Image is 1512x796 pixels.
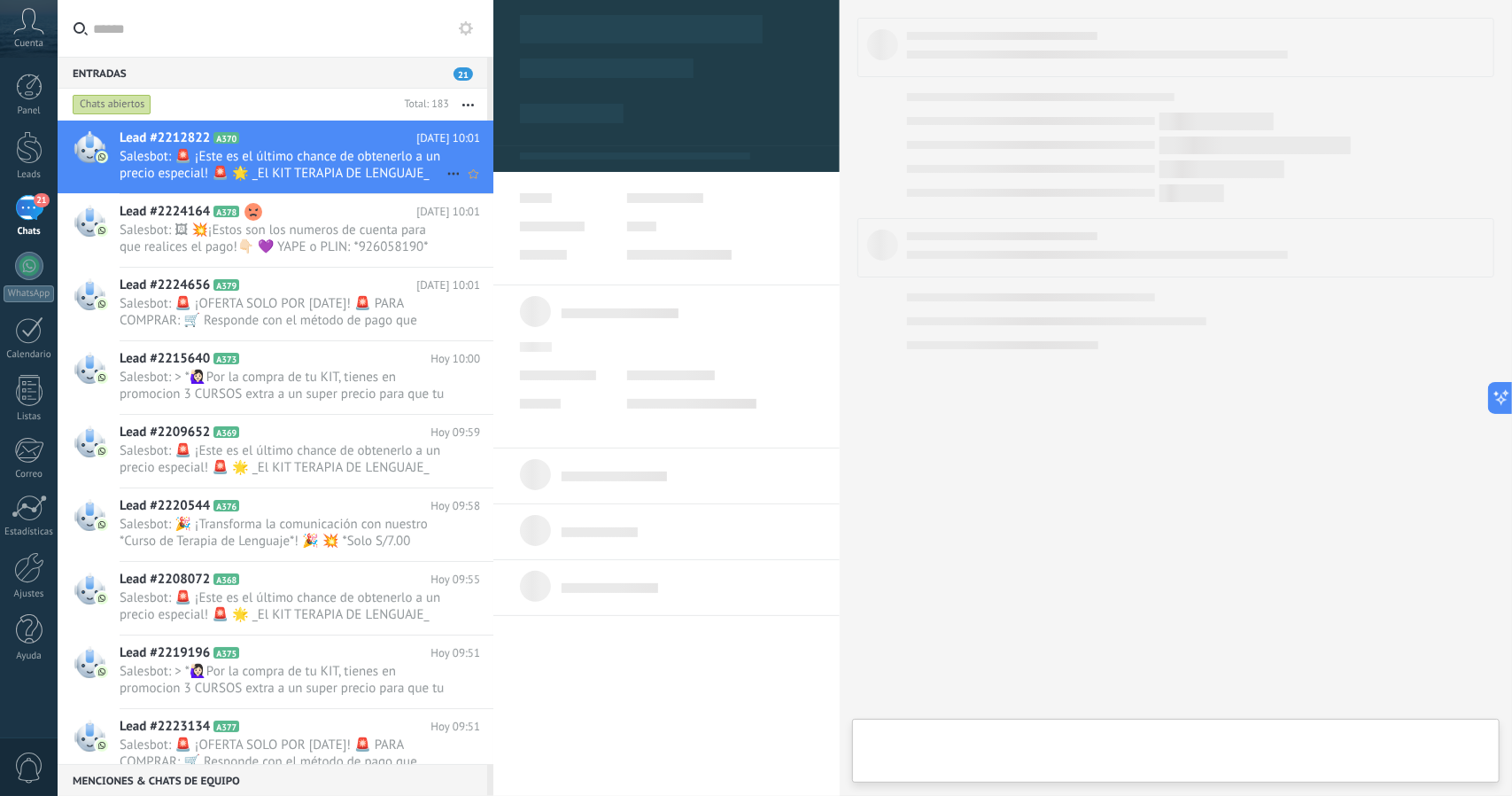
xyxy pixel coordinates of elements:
span: Lead #2219196 [120,644,210,662]
img: com.amocrm.amocrmwa.svg [96,151,108,163]
span: Salesbot: 🚨 ¡Este es el último chance de obtenerlo a un precio especial! 🚨 🌟 _El KIT TERAPIA DE L... [120,442,446,476]
div: Listas [4,411,55,423]
div: WhatsApp [4,285,54,302]
span: Hoy 09:59 [430,424,480,441]
span: Hoy 10:00 [430,350,480,368]
div: Panel [4,105,55,117]
span: Salesbot: 🚨 ¡Este es el último chance de obtenerlo a un precio especial! 🚨 🌟 _El KIT TERAPIA DE L... [120,589,446,623]
div: Correo [4,469,55,480]
span: Salesbot: > *🙋🏻‍♀Por la compra de tu KIT, tienes en promocion 3 CURSOS extra a un super precio pa... [120,663,446,697]
div: Ajustes [4,589,55,600]
div: Chats abiertos [73,94,151,115]
span: A379 [213,279,239,291]
span: Hoy 09:51 [430,718,480,736]
span: Lead #2212822 [120,129,210,147]
a: Lead #2209652 A369 Hoy 09:59 Salesbot: 🚨 ¡Este es el último chance de obtenerlo a un precio espec... [58,415,493,488]
span: Hoy 09:55 [430,571,480,589]
div: Chats [4,226,55,238]
img: com.amocrm.amocrmwa.svg [96,224,108,237]
span: Salesbot: 🚨 ¡OFERTA SOLO POR [DATE]! 🚨 PARA COMPRAR: 🛒 Responde con el método de pago que prefier... [120,295,446,329]
span: 21 [34,193,49,207]
a: Lead #2208072 A368 Hoy 09:55 Salesbot: 🚨 ¡Este es el último chance de obtenerlo a un precio espec... [58,562,493,635]
div: Estadísticas [4,527,55,538]
img: com.amocrm.amocrmwa.svg [96,445,108,457]
span: A377 [213,721,239,732]
a: Lead #2220544 A376 Hoy 09:58 Salesbot: 🎉 ¡Transforma la comunicación con nuestro *Curso de Terapi... [58,488,493,561]
span: Lead #2224164 [120,203,210,221]
span: Lead #2208072 [120,571,210,589]
span: Lead #2209652 [120,424,210,441]
span: Salesbot: 🎉 ¡Transforma la comunicación con nuestro *Curso de Terapia de Lenguaje*! 🎉 💥 *Solo S/7... [120,516,446,550]
span: 21 [454,67,473,81]
div: Calendario [4,349,55,361]
span: Salesbot: 🚨 ¡Este es el último chance de obtenerlo a un precio especial! 🚨 🌟 _El KIT TERAPIA DE L... [120,148,446,182]
span: Hoy 09:58 [430,497,480,515]
span: A375 [213,647,239,659]
a: Lead #2223134 A377 Hoy 09:51 Salesbot: 🚨 ¡OFERTA SOLO POR [DATE]! 🚨 PARA COMPRAR: 🛒 Responde con ... [58,709,493,782]
span: [DATE] 10:01 [416,129,480,147]
button: Más [449,89,487,121]
a: Lead #2224164 A378 [DATE] 10:01 Salesbot: 🖼 💥¡Estos son los numeros de cuenta para que realices e... [58,194,493,267]
img: com.amocrm.amocrmwa.svg [96,371,108,384]
span: Salesbot: > *🙋🏻‍♀Por la compra de tu KIT, tienes en promocion 3 CURSOS extra a un super precio pa... [120,369,446,402]
img: com.amocrm.amocrmwa.svg [96,298,108,310]
div: Ayuda [4,651,55,662]
span: [DATE] 10:01 [416,203,480,221]
span: [DATE] 10:01 [416,277,480,294]
img: com.amocrm.amocrmwa.svg [96,592,108,605]
span: Salesbot: 🖼 💥¡Estos son los numeros de cuenta para que realices el pago!👇🏻 💜 YAPE o PLIN: *926058... [120,222,446,255]
div: Entradas [58,57,487,89]
span: Salesbot: 🚨 ¡OFERTA SOLO POR [DATE]! 🚨 PARA COMPRAR: 🛒 Responde con el método de pago que prefier... [120,737,446,770]
span: Lead #2224656 [120,277,210,294]
span: Lead #2215640 [120,350,210,368]
a: Lead #2224656 A379 [DATE] 10:01 Salesbot: 🚨 ¡OFERTA SOLO POR [DATE]! 🚨 PARA COMPRAR: 🛒 Responde c... [58,268,493,340]
div: Leads [4,169,55,181]
span: A368 [213,574,239,585]
img: com.amocrm.amocrmwa.svg [96,666,108,678]
span: Lead #2220544 [120,497,210,515]
span: Lead #2223134 [120,718,210,736]
a: Lead #2212822 A370 [DATE] 10:01 Salesbot: 🚨 ¡Este es el último chance de obtenerlo a un precio es... [58,121,493,193]
span: Hoy 09:51 [430,644,480,662]
a: Lead #2219196 A375 Hoy 09:51 Salesbot: > *🙋🏻‍♀Por la compra de tu KIT, tienes en promocion 3 CURS... [58,636,493,708]
span: A370 [213,132,239,144]
span: A376 [213,500,239,511]
img: com.amocrm.amocrmwa.svg [96,519,108,531]
span: A378 [213,206,239,217]
div: Menciones & Chats de equipo [58,764,487,796]
img: com.amocrm.amocrmwa.svg [96,739,108,752]
span: Cuenta [14,38,43,50]
div: Total: 183 [397,96,449,113]
span: A369 [213,426,239,438]
a: Lead #2215640 A373 Hoy 10:00 Salesbot: > *🙋🏻‍♀Por la compra de tu KIT, tienes en promocion 3 CURS... [58,341,493,414]
span: A373 [213,353,239,364]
